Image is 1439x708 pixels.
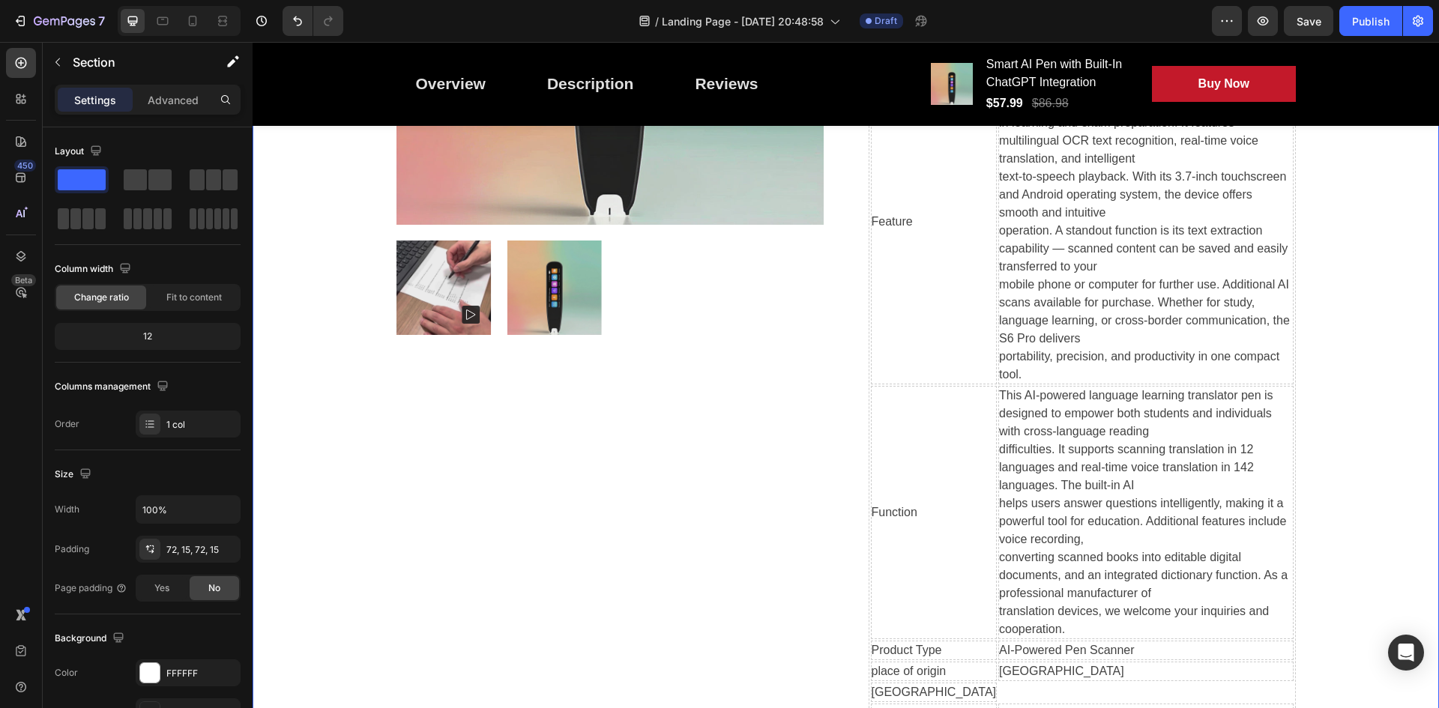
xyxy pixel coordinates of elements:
div: The S6 Pro is a next-generation smart scanning pen equipped with AI-powered answering capabilitie... [746,18,1040,342]
p: 7 [98,12,105,30]
div: Undo/Redo [283,6,343,36]
div: Layout [55,142,105,162]
div: Size [55,465,94,485]
span: Save [1297,15,1321,28]
div: [GEOGRAPHIC_DATA] [746,620,1040,638]
div: Columns management [55,377,172,397]
div: 12 [58,326,238,347]
iframe: Design area [253,42,1439,708]
button: 7 [6,6,112,36]
div: Order [55,417,79,431]
div: [GEOGRAPHIC_DATA] [619,641,744,659]
div: Width [55,503,79,516]
button: Publish [1339,6,1402,36]
span: Draft [875,14,897,28]
button: Buy Now [899,24,1043,60]
div: Beta [11,274,36,286]
div: Feature [619,171,744,189]
div: $57.99 [732,51,772,72]
span: No [208,581,220,595]
div: 450 [14,160,36,172]
div: 1 col [166,418,237,432]
span: / [655,13,659,29]
div: $86.98 [778,51,818,72]
div: Product Type [619,599,744,617]
span: Fit to content [166,291,222,304]
input: Auto [136,496,240,523]
span: Landing Page - [DATE] 20:48:58 [662,13,824,29]
div: place of origin [619,620,744,638]
div: Color [55,666,78,680]
p: Section [73,53,196,71]
div: 72, 15, 72, 15 [166,543,237,557]
div: Publish [1352,13,1390,29]
div: Open Intercom Messenger [1388,635,1424,671]
span: Change ratio [74,291,129,304]
button: Save [1284,6,1333,36]
div: Column width [55,259,134,279]
div: Padding [55,542,89,556]
div: Background [55,629,127,649]
div: brand name [619,662,744,680]
div: Buy Now [946,33,997,51]
p: Advanced [148,92,199,108]
div: AI-Powered Pen Scanner [746,599,1040,617]
div: Page padding [55,581,127,595]
div: Function [619,462,744,479]
div: This AI-powered language learning translator pen is designed to empower both students and individ... [746,345,1040,596]
span: Yes [154,581,169,595]
div: FFFFFF [166,667,237,680]
div: OEM/ODM [746,662,1040,680]
p: Settings [74,92,116,108]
